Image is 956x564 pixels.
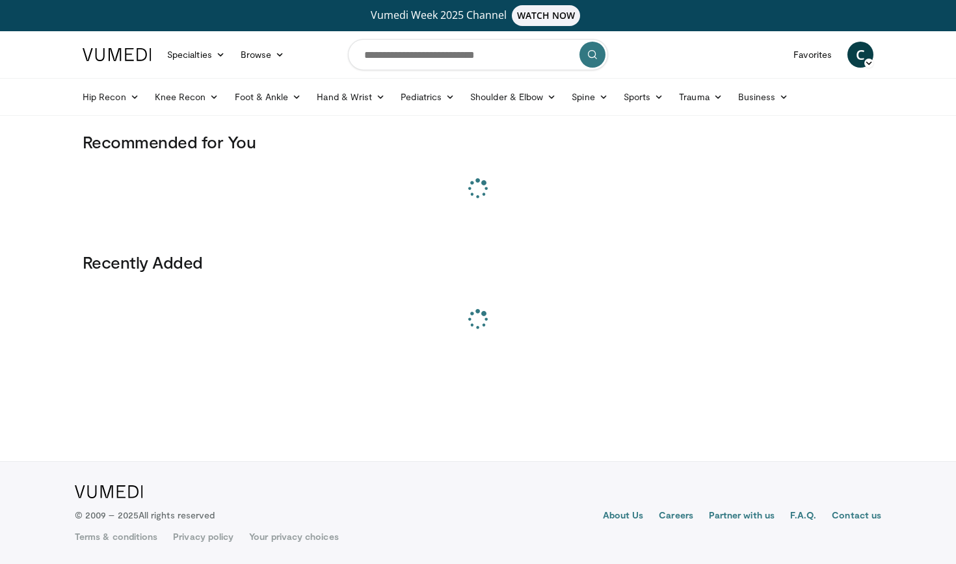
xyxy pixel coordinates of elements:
a: Trauma [671,84,730,110]
a: Spine [564,84,615,110]
a: Sports [616,84,672,110]
a: Knee Recon [147,84,227,110]
a: Careers [659,509,693,524]
a: Foot & Ankle [227,84,310,110]
span: All rights reserved [139,509,215,520]
a: Pediatrics [393,84,462,110]
a: C [847,42,873,68]
a: Hand & Wrist [309,84,393,110]
a: Your privacy choices [249,530,338,543]
a: Vumedi Week 2025 ChannelWATCH NOW [85,5,871,26]
input: Search topics, interventions [348,39,608,70]
h3: Recommended for You [83,131,873,152]
img: VuMedi Logo [75,485,143,498]
a: Shoulder & Elbow [462,84,564,110]
a: Terms & conditions [75,530,157,543]
h3: Recently Added [83,252,873,273]
a: Hip Recon [75,84,147,110]
a: F.A.Q. [790,509,816,524]
a: Privacy policy [173,530,233,543]
a: Favorites [786,42,840,68]
img: VuMedi Logo [83,48,152,61]
p: © 2009 – 2025 [75,509,215,522]
a: Partner with us [709,509,775,524]
a: Specialties [159,42,233,68]
span: WATCH NOW [512,5,581,26]
a: Business [730,84,797,110]
a: Browse [233,42,293,68]
a: Contact us [832,509,881,524]
a: About Us [603,509,644,524]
